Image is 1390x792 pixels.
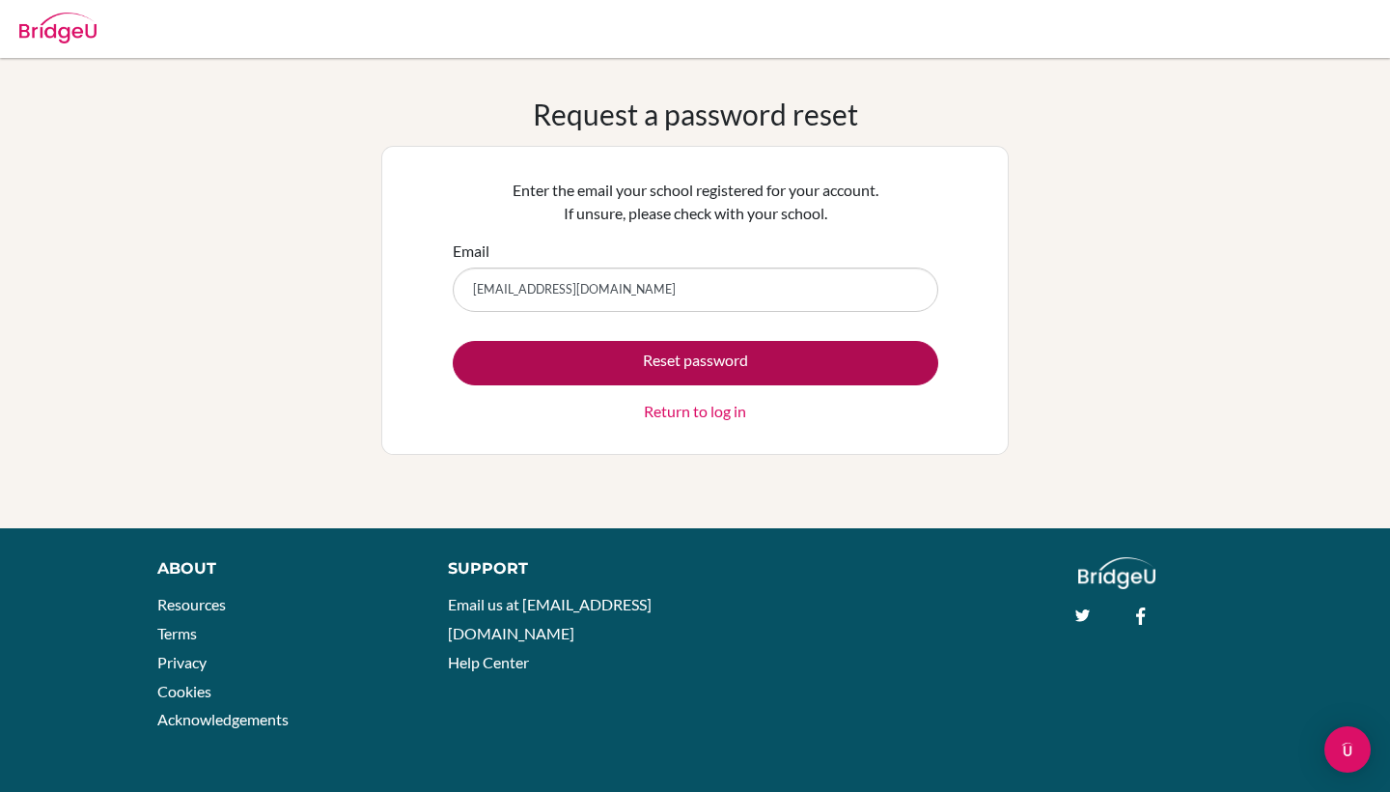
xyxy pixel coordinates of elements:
[157,557,404,580] div: About
[1324,726,1371,773] div: Open Intercom Messenger
[19,13,97,43] img: Bridge-U
[533,97,858,131] h1: Request a password reset
[157,682,211,700] a: Cookies
[453,341,938,385] button: Reset password
[448,557,676,580] div: Support
[448,653,529,671] a: Help Center
[453,240,489,263] label: Email
[453,179,938,225] p: Enter the email your school registered for your account. If unsure, please check with your school.
[157,653,207,671] a: Privacy
[644,400,746,423] a: Return to log in
[157,710,289,728] a: Acknowledgements
[157,595,226,613] a: Resources
[448,595,652,642] a: Email us at [EMAIL_ADDRESS][DOMAIN_NAME]
[1078,557,1156,589] img: logo_white@2x-f4f0deed5e89b7ecb1c2cc34c3e3d731f90f0f143d5ea2071677605dd97b5244.png
[157,624,197,642] a: Terms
